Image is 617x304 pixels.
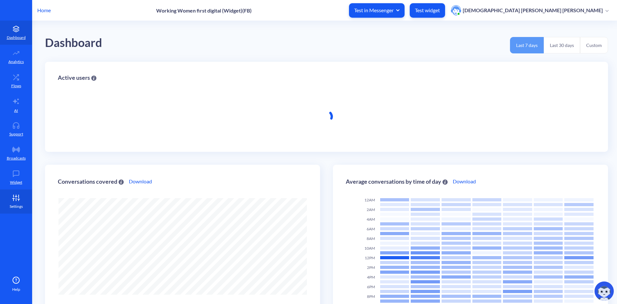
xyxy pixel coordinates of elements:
span: Help [12,287,20,292]
span: Test in Messenger [354,7,399,14]
button: user photo[DEMOGRAPHIC_DATA] [PERSON_NAME] [PERSON_NAME] [448,5,612,16]
p: Broadcasts [7,155,26,161]
button: Test widget [410,3,445,18]
div: Conversations covered [58,179,124,185]
span: 12AM [364,198,375,202]
button: Test in Messenger [349,3,405,18]
span: 12PM [365,255,375,260]
span: 4PM [367,275,375,280]
p: Dashboard [7,35,26,41]
p: Flows [11,83,21,89]
a: Download [129,178,152,185]
span: 8AM [367,236,375,241]
span: 6AM [367,226,375,231]
span: 6PM [367,284,375,289]
p: Test widget [415,7,440,14]
div: Active users [58,75,96,81]
button: Last 7 days [510,37,544,53]
span: 4AM [367,217,375,222]
p: Support [9,131,23,137]
p: Home [37,6,51,14]
div: Dashboard [45,34,102,52]
button: Custom [580,37,608,53]
span: 8PM [367,294,375,299]
a: Download [453,178,476,185]
div: Average conversations by time of day [346,179,448,185]
img: user photo [451,5,461,15]
span: 2PM [367,265,375,270]
span: 2AM [367,207,375,212]
p: AI [14,108,18,114]
img: copilot-icon.svg [595,281,614,301]
p: Analytics [8,59,24,65]
button: Last 30 days [544,37,580,53]
p: Widget [10,180,22,185]
p: Settings [10,204,23,209]
span: 10AM [364,246,375,251]
p: Working Women first digital (Widget)(FB) [156,7,252,14]
p: [DEMOGRAPHIC_DATA] [PERSON_NAME] [PERSON_NAME] [463,7,603,14]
